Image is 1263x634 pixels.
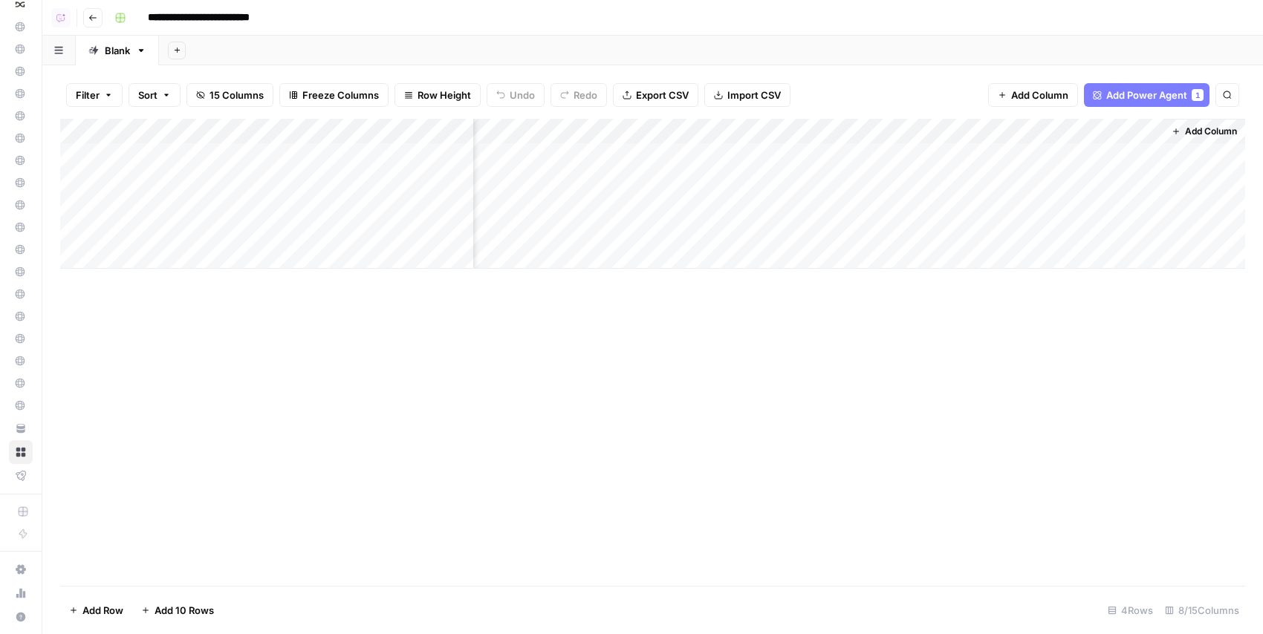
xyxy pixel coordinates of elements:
span: Sort [138,88,158,102]
button: Filter [66,83,123,107]
button: Add 10 Rows [132,598,223,622]
span: Add Power Agent [1106,88,1187,102]
div: 1 [1192,89,1204,101]
span: Add Column [1011,88,1068,102]
span: Redo [574,88,597,102]
div: Blank [105,43,130,58]
span: 15 Columns [210,88,264,102]
button: Row Height [395,83,481,107]
a: Usage [9,581,33,605]
button: Freeze Columns [279,83,389,107]
button: 15 Columns [186,83,273,107]
a: Blank [76,36,159,65]
span: 1 [1195,89,1200,101]
button: Redo [551,83,607,107]
button: Sort [129,83,181,107]
span: Undo [510,88,535,102]
button: Help + Support [9,605,33,629]
button: Export CSV [613,83,698,107]
div: 4 Rows [1102,598,1159,622]
span: Export CSV [636,88,689,102]
span: Add Column [1185,125,1237,138]
button: Add Column [1166,122,1243,141]
span: Row Height [418,88,471,102]
button: Add Column [988,83,1078,107]
a: Your Data [9,416,33,440]
button: Import CSV [704,83,790,107]
span: Add Row [82,603,123,618]
button: Undo [487,83,545,107]
a: Browse [9,440,33,464]
button: Add Row [60,598,132,622]
span: Add 10 Rows [155,603,214,618]
a: Flightpath [9,464,33,488]
span: Freeze Columns [302,88,379,102]
button: Add Power Agent1 [1084,83,1210,107]
a: Settings [9,558,33,581]
span: Filter [76,88,100,102]
div: 8/15 Columns [1159,598,1245,622]
span: Import CSV [727,88,781,102]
